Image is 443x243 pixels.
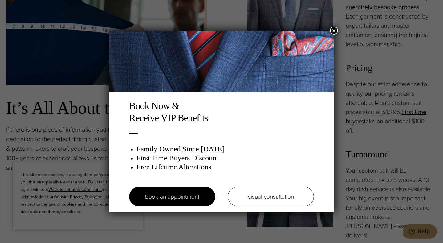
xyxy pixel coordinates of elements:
a: book an appointment [129,187,215,206]
button: Close [330,27,338,35]
h2: Book Now & Receive VIP Benefits [129,100,314,124]
a: visual consultation [228,187,314,206]
h3: First Time Buyers Discount [136,154,314,163]
h3: Free Lifetime Alterations [136,163,314,171]
span: Help [14,4,27,10]
h3: Family Owned Since [DATE] [136,145,314,154]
